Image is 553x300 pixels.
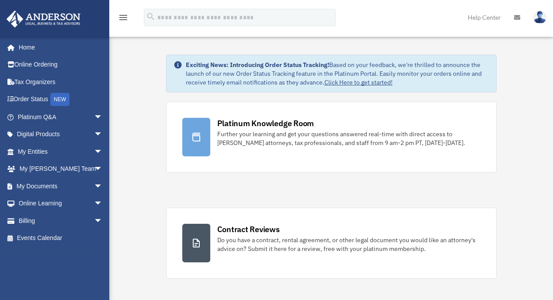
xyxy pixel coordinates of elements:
[94,126,111,144] span: arrow_drop_down
[324,78,393,86] a: Click Here to get started!
[6,108,116,126] a: Platinum Q&Aarrow_drop_down
[94,143,111,161] span: arrow_drop_down
[4,11,83,28] img: Anderson Advisors Platinum Portal
[146,12,156,21] i: search
[6,229,116,247] a: Events Calendar
[6,212,116,229] a: Billingarrow_drop_down
[6,91,116,109] a: Order StatusNEW
[166,102,497,173] a: Platinum Knowledge Room Further your learning and get your questions answered real-time with dire...
[94,212,111,230] span: arrow_drop_down
[118,12,129,23] i: menu
[6,143,116,160] a: My Entitiesarrow_drop_down
[6,56,116,74] a: Online Ordering
[6,73,116,91] a: Tax Organizers
[94,195,111,213] span: arrow_drop_down
[94,177,111,195] span: arrow_drop_down
[217,118,314,129] div: Platinum Knowledge Room
[118,15,129,23] a: menu
[6,195,116,212] a: Online Learningarrow_drop_down
[94,108,111,126] span: arrow_drop_down
[186,60,489,87] div: Based on your feedback, we're thrilled to announce the launch of our new Order Status Tracking fe...
[533,11,546,24] img: User Pic
[217,224,280,235] div: Contract Reviews
[217,130,480,147] div: Further your learning and get your questions answered real-time with direct access to [PERSON_NAM...
[50,93,70,106] div: NEW
[6,126,116,143] a: Digital Productsarrow_drop_down
[6,39,111,56] a: Home
[94,160,111,178] span: arrow_drop_down
[6,177,116,195] a: My Documentsarrow_drop_down
[186,61,329,69] strong: Exciting News: Introducing Order Status Tracking!
[217,236,480,253] div: Do you have a contract, rental agreement, or other legal document you would like an attorney's ad...
[6,160,116,178] a: My [PERSON_NAME] Teamarrow_drop_down
[166,208,497,279] a: Contract Reviews Do you have a contract, rental agreement, or other legal document you would like...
